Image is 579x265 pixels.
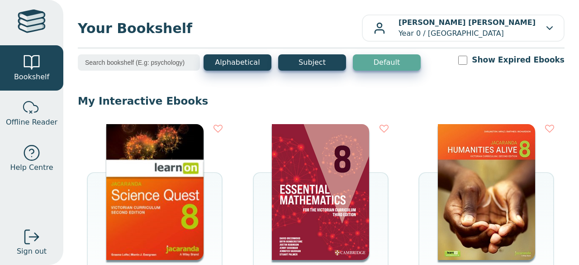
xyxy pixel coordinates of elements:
button: Subject [278,54,346,71]
img: bedfc1f2-ad15-45fb-9889-51f3863b3b8f.png [272,124,369,260]
button: Default [353,54,421,71]
p: My Interactive Ebooks [78,94,565,108]
span: Offline Reader [6,117,57,128]
b: [PERSON_NAME] [PERSON_NAME] [399,18,536,27]
input: Search bookshelf (E.g: psychology) [78,54,200,71]
span: Help Centre [10,162,53,173]
button: Alphabetical [204,54,271,71]
span: Sign out [17,246,47,257]
span: Bookshelf [14,72,49,82]
span: Your Bookshelf [78,18,362,39]
img: fffb2005-5288-ea11-a992-0272d098c78b.png [106,124,204,260]
img: bee2d5d4-7b91-e911-a97e-0272d098c78b.jpg [438,124,535,260]
label: Show Expired Ebooks [472,54,565,66]
p: Year 0 / [GEOGRAPHIC_DATA] [399,17,536,39]
button: [PERSON_NAME] [PERSON_NAME]Year 0 / [GEOGRAPHIC_DATA] [362,14,565,42]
